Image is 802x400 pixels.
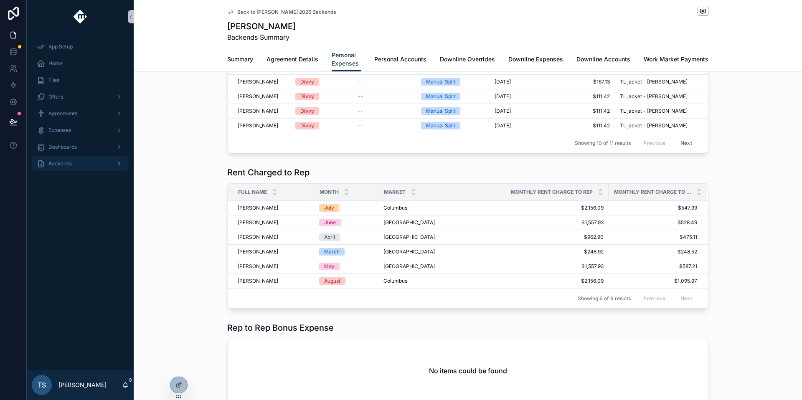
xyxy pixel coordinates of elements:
[227,322,334,334] h1: Rep to Rep Bonus Expense
[609,248,697,255] span: $248.52
[238,219,278,226] span: [PERSON_NAME]
[374,52,426,68] a: Personal Accounts
[227,55,253,63] span: Summary
[300,78,314,86] div: Divvy
[237,9,336,15] span: Back to [PERSON_NAME] 2025 Backends
[48,144,77,150] span: Dashboards
[383,278,407,284] span: Columbus
[238,234,278,241] span: [PERSON_NAME]
[495,93,511,100] span: [DATE]
[227,167,310,178] h1: Rent Charged to Rep
[27,33,134,182] div: scrollable content
[324,219,336,226] div: June
[227,20,296,32] h1: [PERSON_NAME]
[384,189,406,195] span: Market
[324,248,340,256] div: March
[557,108,610,114] span: $111.42
[358,93,363,100] span: --
[557,93,610,100] span: $111.42
[614,189,691,195] span: Monthly Rent Charge to Leader
[578,295,631,302] span: Showing 6 of 6 results
[300,122,314,129] div: Divvy
[451,278,604,284] span: $2,156.09
[575,140,631,147] span: Showing 10 of 11 results
[58,381,107,389] p: [PERSON_NAME]
[238,108,278,114] span: [PERSON_NAME]
[238,263,278,270] span: [PERSON_NAME]
[358,78,363,85] span: --
[557,122,610,129] span: $111.42
[48,110,77,117] span: Agreements
[324,233,335,241] div: April
[227,9,336,15] a: Back to [PERSON_NAME] 2025 Backends
[332,51,361,68] span: Personal Expenses
[644,55,708,63] span: Work Market Payments
[48,60,63,67] span: Home
[426,122,455,129] div: Manual Split
[38,380,46,390] span: TS
[383,248,435,255] span: [GEOGRAPHIC_DATA]
[495,108,511,114] span: [DATE]
[383,263,435,270] span: [GEOGRAPHIC_DATA]
[227,32,296,42] span: Backends Summary
[358,122,363,129] span: --
[48,127,71,134] span: Expenses
[324,277,340,285] div: August
[620,122,688,129] span: TL jacket - [PERSON_NAME]
[429,366,507,376] h2: No items could be found
[508,55,563,63] span: Downline Expenses
[609,205,697,211] span: $547.99
[426,107,455,115] div: Manual Split
[358,108,363,114] span: --
[383,219,435,226] span: [GEOGRAPHIC_DATA]
[324,263,335,270] div: May
[511,189,593,195] span: Monthly Rent Charge to Rep
[320,189,339,195] span: Month
[495,78,511,85] span: [DATE]
[675,137,698,149] button: Next
[609,278,697,284] span: $1,095.97
[32,39,129,54] a: App Setup
[32,139,129,154] a: Dashboards
[426,93,455,100] div: Manual Split
[48,160,72,167] span: Backends
[609,219,697,226] span: $528.49
[74,10,87,23] img: App logo
[440,55,495,63] span: Downline Overrides
[440,52,495,68] a: Downline Overrides
[238,93,278,100] span: [PERSON_NAME]
[32,156,129,171] a: Backends
[48,77,59,84] span: Files
[324,204,334,212] div: July
[620,108,688,114] span: TL jacket - [PERSON_NAME]
[238,189,267,195] span: Full Name
[374,55,426,63] span: Personal Accounts
[227,52,253,68] a: Summary
[383,205,407,211] span: Columbus
[644,52,708,68] a: Work Market Payments
[576,52,630,68] a: Downline Accounts
[266,55,318,63] span: Agreement Details
[557,78,610,85] span: $167.13
[620,78,688,85] span: TL jacket - [PERSON_NAME]
[576,55,630,63] span: Downline Accounts
[495,122,511,129] span: [DATE]
[32,73,129,88] a: Files
[48,43,73,50] span: App Setup
[32,89,129,104] a: Offers
[451,248,604,255] span: $248.92
[238,278,278,284] span: [PERSON_NAME]
[451,263,604,270] span: $1,557.93
[238,122,278,129] span: [PERSON_NAME]
[238,205,278,211] span: [PERSON_NAME]
[48,94,63,100] span: Offers
[620,93,688,100] span: TL jacket - [PERSON_NAME]
[508,52,563,68] a: Downline Expenses
[451,234,604,241] span: $962.90
[383,234,435,241] span: [GEOGRAPHIC_DATA]
[266,52,318,68] a: Agreement Details
[300,107,314,115] div: Divvy
[238,78,278,85] span: [PERSON_NAME]
[332,48,361,72] a: Personal Expenses
[238,248,278,255] span: [PERSON_NAME]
